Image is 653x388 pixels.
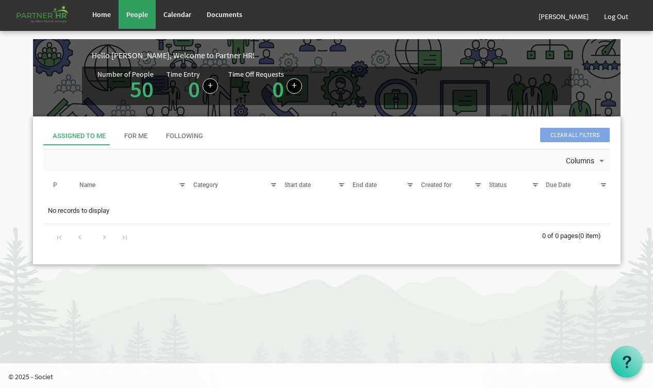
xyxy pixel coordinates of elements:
[578,232,601,240] span: (0 item)
[353,181,377,189] span: End date
[284,181,311,189] span: Start date
[92,10,111,19] span: Home
[43,127,610,145] div: tab-header
[596,2,636,31] a: Log Out
[193,181,218,189] span: Category
[564,149,609,171] div: Columns
[166,71,200,78] div: Time Entry
[97,229,111,244] div: Go to next page
[43,201,610,221] td: No records to display
[546,181,571,189] span: Due Date
[542,224,610,246] div: 0 of 0 pages (0 item)
[207,10,242,19] span: Documents
[272,75,284,104] a: 0
[489,181,507,189] span: Status
[124,131,147,141] div: For Me
[188,75,200,104] a: 0
[53,131,106,141] div: Assigned To Me
[421,181,451,189] span: Created for
[126,10,148,19] span: People
[166,131,203,141] div: Following
[118,229,131,244] div: Go to last page
[565,155,595,167] span: Columns
[163,10,191,19] span: Calendar
[92,49,621,61] div: Hello [PERSON_NAME], Welcome to Partner HR!
[53,181,57,189] span: P
[540,128,610,142] span: Clear all filters
[8,372,653,382] p: © 2025 - Societ
[79,181,95,189] span: Name
[531,2,596,31] a: [PERSON_NAME]
[97,71,154,78] div: Number of People
[166,71,228,101] div: Number of time entries
[228,71,284,78] div: Time Off Requests
[203,78,218,94] a: Log hours
[564,155,609,168] button: Columns
[53,229,66,244] div: Go to first page
[73,229,87,244] div: Go to previous page
[287,78,302,94] a: Create a new time off request
[97,71,166,101] div: Total number of active people in Partner HR
[228,71,312,101] div: Number of pending time-off requests
[542,232,578,240] span: 0 of 0 pages
[130,75,154,104] a: 50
